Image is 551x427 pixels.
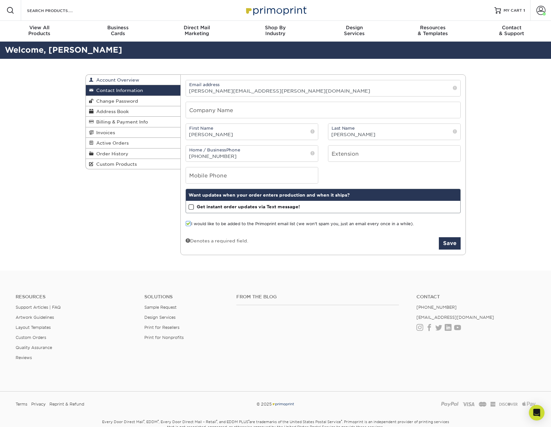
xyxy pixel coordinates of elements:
div: Cards [79,25,157,36]
a: Resources& Templates [394,21,472,42]
span: Account Overview [94,77,139,83]
span: Contact Information [94,88,143,93]
a: Layout Templates [16,325,51,330]
a: Active Orders [86,138,181,148]
span: Billing & Payment Info [94,119,148,124]
a: Address Book [86,106,181,117]
button: Save [439,237,461,250]
a: Direct MailMarketing [157,21,236,42]
a: Reviews [16,355,32,360]
span: MY CART [504,8,522,13]
a: [PHONE_NUMBER] [416,305,457,310]
sup: ® [158,419,159,422]
sup: ® [143,419,144,422]
a: Print for Nonprofits [144,335,184,340]
a: Artwork Guidelines [16,315,54,320]
span: Invoices [94,130,115,135]
a: Account Overview [86,75,181,85]
div: & Support [472,25,551,36]
span: Business [79,25,157,31]
iframe: Google Customer Reviews [2,407,55,425]
strong: Get instant order updates via Text message! [197,204,300,209]
div: Open Intercom Messenger [529,405,544,421]
a: Contact Information [86,85,181,96]
span: Resources [394,25,472,31]
span: Active Orders [94,140,129,146]
div: Want updates when your order enters production and when it ships? [186,189,460,201]
div: © 2025 [187,399,364,409]
sup: ® [341,419,342,422]
a: Billing & Payment Info [86,117,181,127]
a: Contact& Support [472,21,551,42]
a: Terms [16,399,27,409]
a: Contact [416,294,535,300]
sup: ® [216,419,217,422]
span: Shop By [236,25,315,31]
h4: Solutions [144,294,227,300]
a: Support Articles | FAQ [16,305,61,310]
a: Sample Request [144,305,177,310]
input: SEARCH PRODUCTS..... [26,6,90,14]
img: Primoprint [243,3,308,17]
a: DesignServices [315,21,394,42]
a: BusinessCards [79,21,157,42]
a: Quality Assurance [16,345,52,350]
div: Industry [236,25,315,36]
span: Design [315,25,394,31]
div: & Templates [394,25,472,36]
span: Order History [94,151,128,156]
div: Marketing [157,25,236,36]
span: Change Password [94,98,138,104]
a: Invoices [86,127,181,138]
h4: Resources [16,294,135,300]
a: Change Password [86,96,181,106]
a: [EMAIL_ADDRESS][DOMAIN_NAME] [416,315,494,320]
span: Contact [472,25,551,31]
div: Denotes a required field. [186,237,248,244]
span: Direct Mail [157,25,236,31]
span: 1 [523,8,525,13]
a: Order History [86,149,181,159]
a: Design Services [144,315,176,320]
a: Custom Products [86,159,181,169]
span: Custom Products [94,162,137,167]
span: Address Book [94,109,129,114]
a: Print for Resellers [144,325,179,330]
a: Reprint & Refund [49,399,84,409]
a: Custom Orders [16,335,46,340]
label: I would like to be added to the Primoprint email list (we won't spam you, just an email every onc... [186,221,414,227]
a: Shop ByIndustry [236,21,315,42]
a: Privacy [31,399,46,409]
h4: From the Blog [236,294,399,300]
div: Services [315,25,394,36]
img: Primoprint [272,402,295,407]
sup: ® [248,419,249,422]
